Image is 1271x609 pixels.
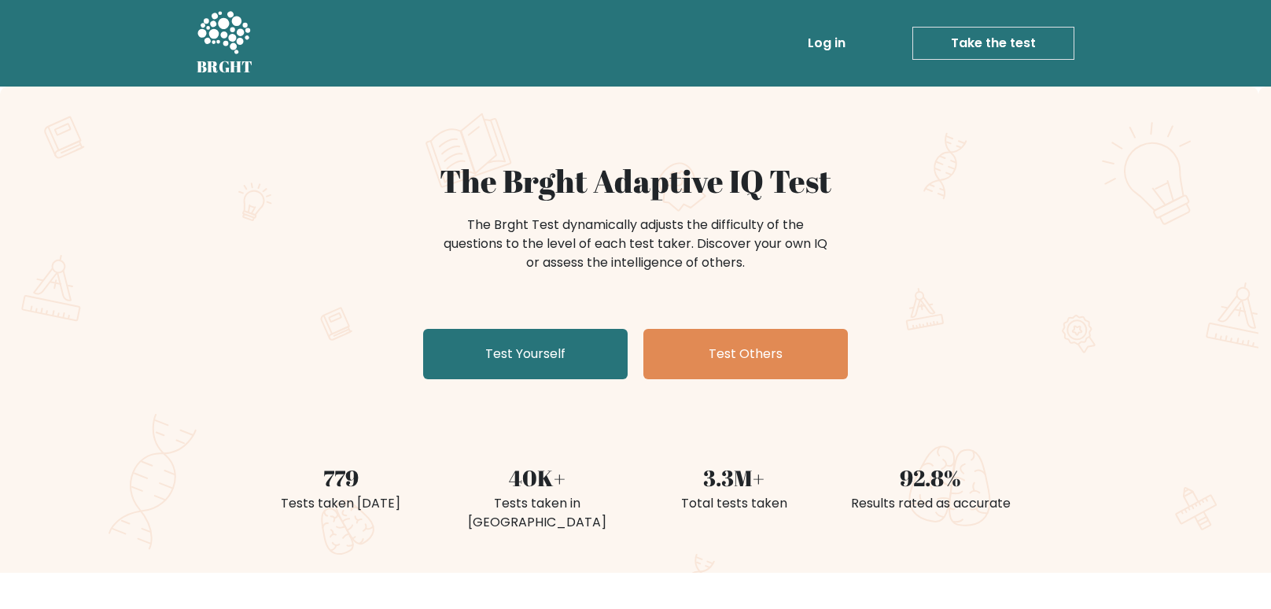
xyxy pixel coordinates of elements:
[643,329,848,379] a: Test Others
[252,461,429,494] div: 779
[645,494,823,513] div: Total tests taken
[252,162,1019,200] h1: The Brght Adaptive IQ Test
[423,329,628,379] a: Test Yourself
[645,461,823,494] div: 3.3M+
[197,57,253,76] h5: BRGHT
[439,216,832,272] div: The Brght Test dynamically adjusts the difficulty of the questions to the level of each test take...
[197,6,253,80] a: BRGHT
[448,461,626,494] div: 40K+
[842,461,1019,494] div: 92.8%
[912,27,1074,60] a: Take the test
[448,494,626,532] div: Tests taken in [GEOGRAPHIC_DATA]
[252,494,429,513] div: Tests taken [DATE]
[842,494,1019,513] div: Results rated as accurate
[801,28,852,59] a: Log in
